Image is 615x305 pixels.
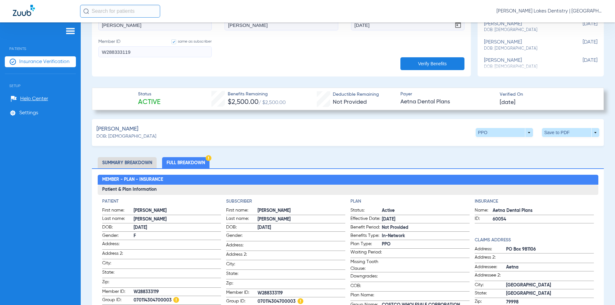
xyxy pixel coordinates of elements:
span: Not Provided [382,224,470,231]
span: Group ID: [102,297,134,304]
img: hamburger-icon [65,27,76,35]
span: Name: [475,207,493,215]
div: [PERSON_NAME] [484,21,565,33]
h4: Insurance [475,198,594,205]
span: Benefits Type: [350,232,382,240]
span: [PERSON_NAME] [134,216,221,223]
span: DOB: [DEMOGRAPHIC_DATA] [484,27,565,33]
span: Status [138,91,160,98]
span: State: [226,270,258,279]
span: F [134,233,221,239]
input: Search for patients [80,5,160,18]
span: [PERSON_NAME] Lakes Dentistry | [GEOGRAPHIC_DATA] [496,8,602,14]
input: DOBOpen calendar [351,20,464,30]
span: Settings [19,110,38,116]
span: Member ID: [226,289,258,297]
iframe: Chat Widget [583,274,615,305]
span: 070114304700003 [134,297,221,304]
button: Open calendar [452,19,464,31]
span: [PERSON_NAME] [258,207,345,214]
span: ID: [475,215,493,223]
span: Setup [5,74,76,88]
input: First name [98,20,212,30]
app-breakdown-title: Claims Address [475,237,594,244]
span: Address: [226,242,258,251]
span: [GEOGRAPHIC_DATA] [506,282,594,289]
button: Save to PDF [542,128,599,137]
img: Search Icon [83,8,89,14]
input: Member IDsame as subscriber [98,46,212,57]
span: [DATE] [565,39,597,51]
span: State: [102,269,134,278]
span: State: [475,290,506,298]
span: City: [102,260,134,269]
h4: Plan [350,198,470,205]
span: Verified On [500,91,594,98]
span: DOB: [226,224,258,232]
span: Not Provided [333,99,367,105]
h3: Patient & Plan Information [98,185,598,195]
span: In-Network [382,233,470,239]
span: Address 2: [226,251,258,260]
span: Benefits Remaining [228,91,286,98]
span: Address 2: [475,254,506,263]
span: W288333119 [134,289,221,295]
span: [PERSON_NAME] [96,125,138,133]
span: Plan Type: [350,241,382,248]
button: PPO [476,128,533,137]
span: Address: [475,246,506,253]
span: Addressee: [475,264,506,271]
div: [PERSON_NAME] [484,58,565,69]
span: Help Center [20,96,48,102]
span: DOB: [DEMOGRAPHIC_DATA] [96,133,156,140]
span: Active [138,98,160,107]
li: Summary Breakdown [98,157,157,168]
span: [DATE] [500,99,515,107]
label: same as subscriber [165,38,212,45]
div: [PERSON_NAME] [484,39,565,51]
span: Downgrades: [350,273,382,282]
span: [DATE] [382,216,470,223]
span: 070114304700003 [258,298,345,305]
span: Patients [5,37,76,51]
span: Address 2: [102,250,134,259]
span: Aetna Dental Plans [400,98,494,106]
span: Member ID: [102,288,134,296]
label: DOB [351,12,464,30]
span: [PERSON_NAME] [258,216,345,223]
span: Address: [102,241,134,249]
input: Last name [225,20,338,30]
app-breakdown-title: Patient [102,198,221,205]
a: Help Center [11,96,48,102]
span: Last name: [226,215,258,223]
span: Gender: [102,232,134,240]
span: First name: [226,207,258,215]
span: Addressee 2: [475,272,506,281]
span: PO Box 981106 [506,246,594,253]
span: / $2,500.00 [258,100,286,105]
span: Zip: [102,279,134,287]
span: PPO [382,241,470,248]
span: Benefit Period: [350,224,382,232]
h2: Member - Plan - Insurance [98,175,598,185]
span: DOB: [102,224,134,232]
span: W288333119 [258,290,345,297]
span: Missing Tooth Clause: [350,259,382,272]
span: Waiting Period: [350,249,382,258]
img: Zuub Logo [13,5,35,16]
span: Insurance Verification [19,59,70,65]
span: Aetna Dental Plans [493,207,594,214]
label: Member ID [98,38,212,57]
span: Payer [400,91,494,98]
span: City: [226,261,258,269]
span: Effective Date: [350,215,382,223]
span: [PERSON_NAME] [134,207,221,214]
span: Last name: [102,215,134,223]
span: [DATE] [565,21,597,33]
span: [DATE] [258,224,345,231]
span: [DATE] [134,224,221,231]
span: [DATE] [565,58,597,69]
span: 60054 [493,216,594,223]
